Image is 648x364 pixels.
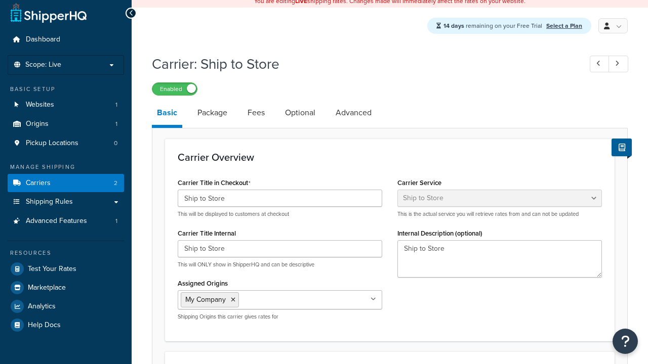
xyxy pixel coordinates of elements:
[178,179,251,187] label: Carrier Title in Checkout
[8,134,124,153] a: Pickup Locations0
[546,21,582,30] a: Select a Plan
[114,139,117,148] span: 0
[152,54,571,74] h1: Carrier: Ship to Store
[8,134,124,153] li: Pickup Locations
[8,115,124,133] li: Origins
[114,179,117,188] span: 2
[8,85,124,94] div: Basic Setup
[8,297,124,315] a: Analytics
[26,35,60,44] span: Dashboard
[28,321,61,330] span: Help Docs
[8,279,124,297] a: Marketplace
[26,217,87,225] span: Advanced Features
[8,163,124,171] div: Manage Shipping
[178,280,228,287] label: Assigned Origins
[331,101,377,125] a: Advanced
[8,174,124,193] li: Carriers
[178,210,382,218] p: This will be displayed to customers at checkout
[613,329,638,354] button: Open Resource Center
[178,313,382,321] p: Shipping Origins this carrier gives rates for
[26,179,51,188] span: Carriers
[8,212,124,231] li: Advanced Features
[8,249,124,257] div: Resources
[280,101,320,125] a: Optional
[443,21,464,30] strong: 14 days
[185,294,226,305] span: My Company
[28,302,56,311] span: Analytics
[152,83,197,95] label: Enabled
[612,139,632,156] button: Show Help Docs
[178,152,602,163] h3: Carrier Overview
[115,101,117,109] span: 1
[8,193,124,211] a: Shipping Rules
[25,61,61,69] span: Scope: Live
[8,316,124,334] a: Help Docs
[28,284,66,292] span: Marketplace
[242,101,270,125] a: Fees
[8,96,124,114] li: Websites
[8,260,124,278] a: Test Your Rates
[8,212,124,231] a: Advanced Features1
[8,96,124,114] a: Websites1
[26,139,78,148] span: Pickup Locations
[26,198,73,206] span: Shipping Rules
[397,240,602,278] textarea: Ship to Store
[115,217,117,225] span: 1
[115,120,117,128] span: 1
[8,30,124,49] a: Dashboard
[8,115,124,133] a: Origins1
[26,120,49,128] span: Origins
[609,56,628,72] a: Next Record
[26,101,54,109] span: Websites
[590,56,610,72] a: Previous Record
[178,230,236,237] label: Carrier Title Internal
[178,261,382,268] p: This will ONLY show in ShipperHQ and can be descriptive
[28,265,76,274] span: Test Your Rates
[397,230,482,237] label: Internal Description (optional)
[397,210,602,218] p: This is the actual service you will retrieve rates from and can not be updated
[192,101,232,125] a: Package
[443,21,544,30] span: remaining on your Free Trial
[397,179,441,187] label: Carrier Service
[152,101,182,128] a: Basic
[8,174,124,193] a: Carriers2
